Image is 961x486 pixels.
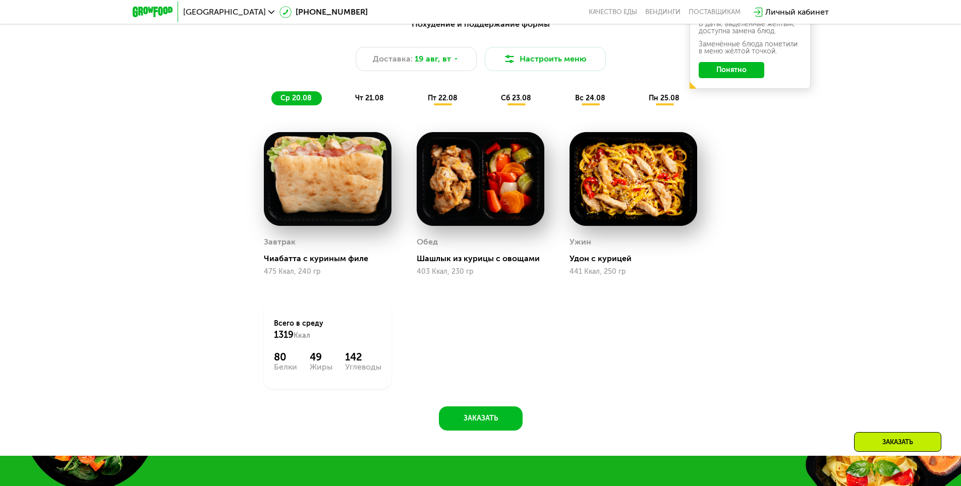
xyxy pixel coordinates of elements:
a: [PHONE_NUMBER] [279,6,368,18]
div: Заменённые блюда пометили в меню жёлтой точкой. [699,41,802,55]
div: 441 Ккал, 250 гр [570,268,697,276]
div: 49 [310,351,332,363]
div: Углеводы [345,363,381,371]
span: ср 20.08 [280,94,312,102]
div: Всего в среду [274,319,381,341]
div: Жиры [310,363,332,371]
span: чт 21.08 [355,94,384,102]
div: Чиабатта с куриным филе [264,254,400,264]
div: Шашлык из курицы с овощами [417,254,552,264]
div: 475 Ккал, 240 гр [264,268,391,276]
div: 80 [274,351,297,363]
button: Настроить меню [485,47,606,71]
div: Личный кабинет [765,6,829,18]
span: Ккал [294,331,310,340]
div: Удон с курицей [570,254,705,264]
span: пн 25.08 [649,94,680,102]
div: 403 Ккал, 230 гр [417,268,544,276]
button: Заказать [439,406,523,431]
div: Завтрак [264,234,296,250]
div: Ужин [570,234,591,250]
span: Доставка: [373,53,413,65]
div: Заказать [854,432,941,452]
span: 19 авг, вт [415,53,451,65]
span: 1319 [274,329,294,340]
div: Похудение и поддержание формы [182,18,779,31]
span: вс 24.08 [575,94,605,102]
div: 142 [345,351,381,363]
div: В даты, выделенные желтым, доступна замена блюд. [699,21,802,35]
div: Обед [417,234,438,250]
span: [GEOGRAPHIC_DATA] [183,8,266,16]
span: сб 23.08 [501,94,531,102]
button: Понятно [699,62,764,78]
a: Вендинги [645,8,681,16]
div: Белки [274,363,297,371]
div: поставщикам [689,8,741,16]
span: пт 22.08 [428,94,458,102]
a: Качество еды [589,8,637,16]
